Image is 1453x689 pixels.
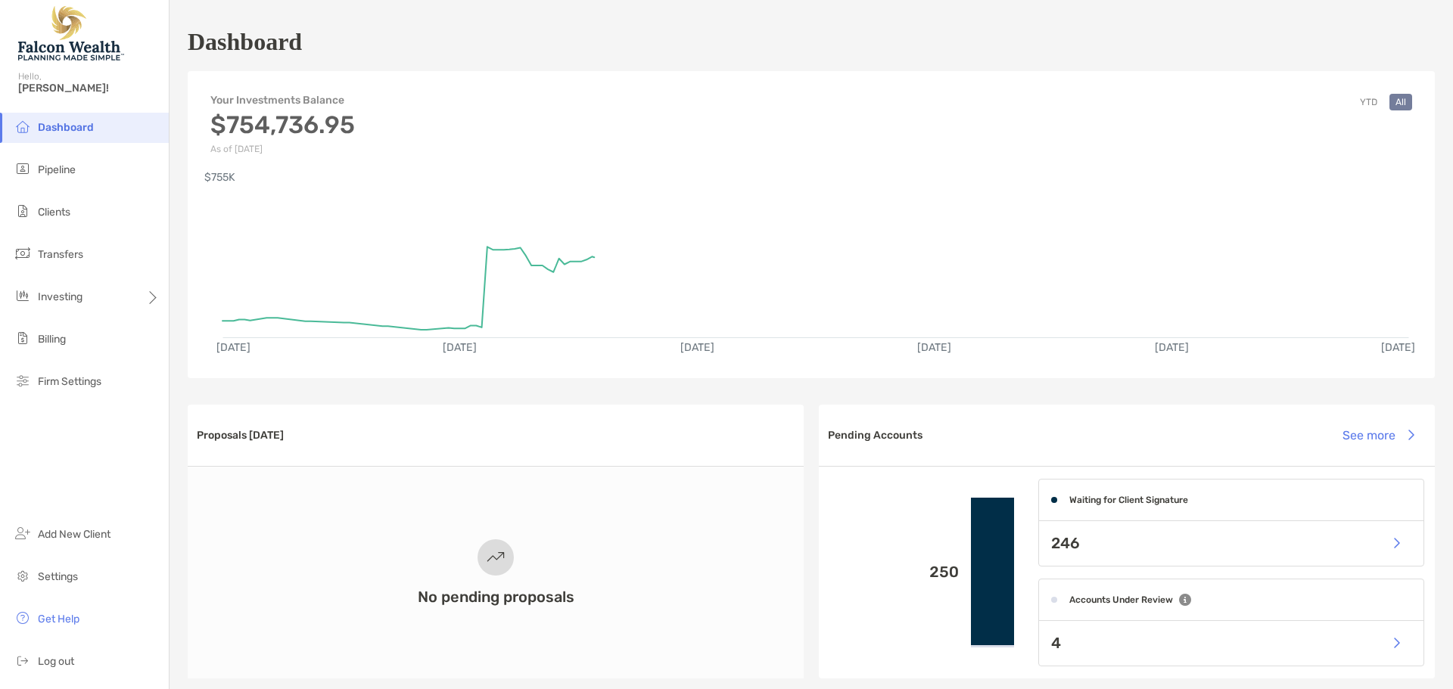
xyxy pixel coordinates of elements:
p: 250 [831,563,959,582]
text: [DATE] [680,341,714,354]
img: get-help icon [14,609,32,627]
img: transfers icon [14,244,32,262]
img: logout icon [14,651,32,669]
h3: Proposals [DATE] [197,429,284,442]
img: billing icon [14,329,32,347]
h3: Pending Accounts [828,429,923,442]
h4: Your Investments Balance [210,94,355,107]
span: Log out [38,655,74,668]
img: settings icon [14,566,32,585]
text: [DATE] [216,341,250,354]
span: Billing [38,333,66,346]
img: dashboard icon [14,117,32,135]
img: investing icon [14,287,32,305]
span: Firm Settings [38,375,101,388]
img: pipeline icon [14,160,32,178]
img: clients icon [14,202,32,220]
img: firm-settings icon [14,371,32,390]
text: $755K [204,171,235,184]
h1: Dashboard [188,28,302,56]
text: [DATE] [917,341,951,354]
button: YTD [1354,94,1383,110]
text: [DATE] [443,341,477,354]
h3: No pending proposals [418,588,574,606]
span: Add New Client [38,528,110,541]
text: [DATE] [1155,341,1189,354]
p: 246 [1051,534,1080,553]
h3: $754,736.95 [210,110,355,139]
text: [DATE] [1381,341,1415,354]
h4: Waiting for Client Signature [1069,495,1188,505]
span: Clients [38,206,70,219]
span: Get Help [38,613,79,625]
span: Investing [38,290,82,303]
h4: Accounts Under Review [1069,594,1173,605]
span: Pipeline [38,163,76,176]
span: Transfers [38,248,83,261]
p: As of [DATE] [210,144,355,154]
img: add_new_client icon [14,524,32,542]
span: Settings [38,570,78,583]
button: See more [1330,418,1426,452]
span: [PERSON_NAME]! [18,82,160,95]
p: 4 [1051,634,1061,653]
span: Dashboard [38,121,94,134]
button: All [1389,94,1412,110]
img: Falcon Wealth Planning Logo [18,6,124,61]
